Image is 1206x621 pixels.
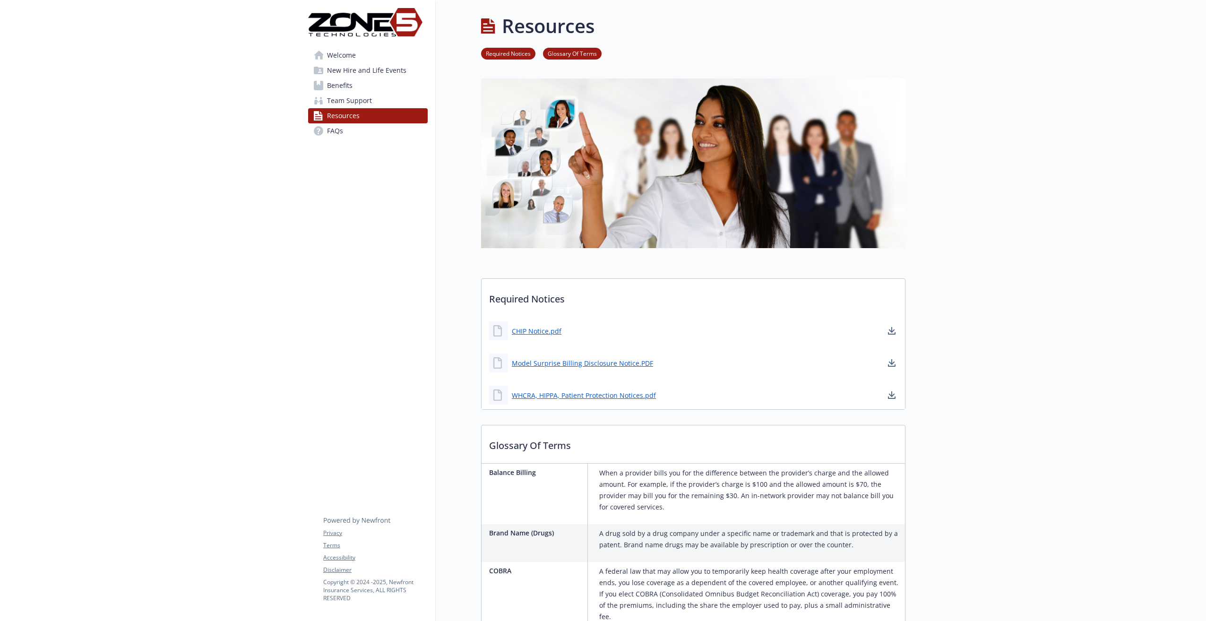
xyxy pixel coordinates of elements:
img: resources page banner [481,78,905,248]
a: WHCRA, HIPPA, Patient Protection Notices.pdf [512,390,656,400]
span: Benefits [327,78,353,93]
p: Brand Name (Drugs) [489,528,584,538]
a: Terms [323,541,427,550]
a: CHIP Notice.pdf [512,326,561,336]
p: Balance Billing [489,467,584,477]
span: Team Support [327,93,372,108]
a: Disclaimer [323,566,427,574]
a: download document [886,357,897,369]
a: Benefits [308,78,428,93]
a: download document [886,325,897,336]
span: FAQs [327,123,343,138]
a: Required Notices [481,49,535,58]
a: New Hire and Life Events [308,63,428,78]
p: A drug sold by a drug company under a specific name or trademark and that is protected by a paten... [599,528,901,551]
a: Resources [308,108,428,123]
h1: Resources [502,12,594,40]
a: download document [886,389,897,401]
a: Team Support [308,93,428,108]
span: New Hire and Life Events [327,63,406,78]
a: Glossary Of Terms [543,49,602,58]
a: Welcome [308,48,428,63]
p: Required Notices [482,279,905,314]
a: FAQs [308,123,428,138]
a: Accessibility [323,553,427,562]
a: Model Surprise Billing Disclosure Notice.PDF [512,358,653,368]
p: Glossary Of Terms [482,425,905,460]
p: Copyright © 2024 - 2025 , Newfront Insurance Services, ALL RIGHTS RESERVED [323,578,427,602]
p: When a provider bills you for the difference between the provider’s charge and the allowed amount... [599,467,901,513]
a: Privacy [323,529,427,537]
span: Resources [327,108,360,123]
p: COBRA [489,566,584,576]
span: Welcome [327,48,356,63]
